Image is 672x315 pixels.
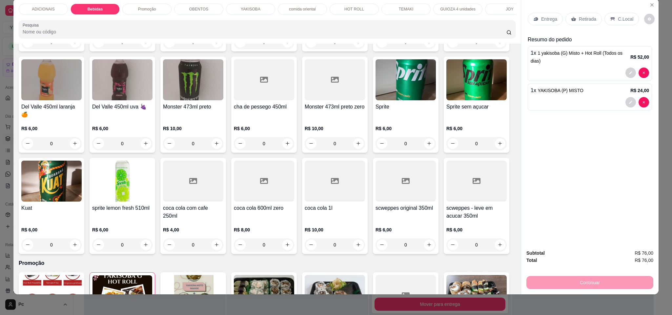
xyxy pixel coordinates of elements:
img: product-image [446,59,507,100]
p: R$ 6,00 [376,125,436,132]
button: decrease-product-quantity [235,240,246,250]
button: increase-product-quantity [495,240,505,250]
button: decrease-product-quantity [306,138,316,149]
h4: Kuat [21,204,82,212]
button: decrease-product-quantity [625,68,636,78]
p: R$ 6,00 [446,226,507,233]
p: R$ 8,00 [234,226,294,233]
p: JOY [506,7,513,12]
button: decrease-product-quantity [164,240,175,250]
button: decrease-product-quantity [448,240,458,250]
p: R$ 4,00 [163,226,223,233]
img: product-image [163,59,223,100]
button: increase-product-quantity [353,240,364,250]
span: R$ 76,00 [635,249,653,257]
button: decrease-product-quantity [639,68,649,78]
button: increase-product-quantity [495,138,505,149]
h4: Sprite [376,103,436,111]
p: YAKISOBA [241,7,260,12]
h4: Monster 473ml preto zero [305,103,365,111]
h4: Sprite sem açucar [446,103,507,111]
img: product-image [376,59,436,100]
p: R$ 52,00 [630,54,649,60]
h4: Del Valle 450ml uva 🍇 [92,103,153,111]
button: increase-product-quantity [424,240,435,250]
button: decrease-product-quantity [93,240,104,250]
h4: scweppes - leve em acucar 350ml [446,204,507,220]
p: R$ 10,00 [163,125,223,132]
button: decrease-product-quantity [625,97,636,108]
button: decrease-product-quantity [448,138,458,149]
button: decrease-product-quantity [639,97,649,108]
p: TEMAKI [399,7,414,12]
p: OBENTOS [189,7,208,12]
button: decrease-product-quantity [306,240,316,250]
h4: coca cola 1l [305,204,365,212]
p: Promoção [138,7,156,12]
p: R$ 6,00 [21,125,82,132]
button: decrease-product-quantity [164,138,175,149]
span: 1 yakisoba (G) Misto + Hot Roll (Todos os dias) [531,50,622,64]
p: ADICIONAIS [32,7,54,12]
h4: sprite lemon fresh 510ml [92,204,153,212]
p: R$ 6,00 [92,125,153,132]
input: Pesquisa [23,29,506,35]
p: R$ 24,00 [630,87,649,94]
img: product-image [21,161,82,202]
p: R$ 10,00 [305,226,365,233]
p: Entrega [541,16,557,22]
button: increase-product-quantity [141,138,151,149]
h4: coca cola com cafe 250ml [163,204,223,220]
p: R$ 6,00 [92,226,153,233]
p: 1 x [531,87,583,94]
img: product-image [21,59,82,100]
span: R$ 76,00 [635,257,653,264]
img: product-image [92,59,153,100]
img: product-image [92,161,153,202]
button: decrease-product-quantity [23,138,33,149]
button: increase-product-quantity [141,240,151,250]
button: decrease-product-quantity [377,138,387,149]
button: increase-product-quantity [212,138,222,149]
button: decrease-product-quantity [235,138,246,149]
p: R$ 10,00 [305,125,365,132]
p: Promoção [19,259,516,267]
button: decrease-product-quantity [93,138,104,149]
h4: coca cola 600ml zero [234,204,294,212]
h4: cha de pessego 450ml [234,103,294,111]
button: increase-product-quantity [353,138,364,149]
p: R$ 6,00 [21,226,82,233]
p: HOT ROLL [344,7,364,12]
strong: Total [526,258,537,263]
p: C.Local [618,16,633,22]
p: 1 x [531,49,630,65]
span: YAKISOBA (P) MISTO [538,88,583,93]
p: comida oriental [289,7,316,12]
p: Resumo do pedido [528,36,652,44]
button: increase-product-quantity [70,240,80,250]
button: increase-product-quantity [212,240,222,250]
button: decrease-product-quantity [23,240,33,250]
button: increase-product-quantity [424,138,435,149]
p: R$ 6,00 [376,226,436,233]
button: increase-product-quantity [282,138,293,149]
label: Pesquisa [23,22,41,28]
h4: scweppes original 350ml [376,204,436,212]
h4: Monster 473ml preto [163,103,223,111]
h4: Del Valle 450ml laranja 🍊 [21,103,82,119]
p: Bebidas [88,7,103,12]
p: GUIOZA 4 unidades [440,7,475,12]
p: R$ 6,00 [234,125,294,132]
button: increase-product-quantity [282,240,293,250]
button: decrease-product-quantity [377,240,387,250]
button: decrease-product-quantity [644,14,655,24]
button: increase-product-quantity [70,138,80,149]
strong: Subtotal [526,250,545,256]
p: Retirada [579,16,596,22]
p: R$ 6,00 [446,125,507,132]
